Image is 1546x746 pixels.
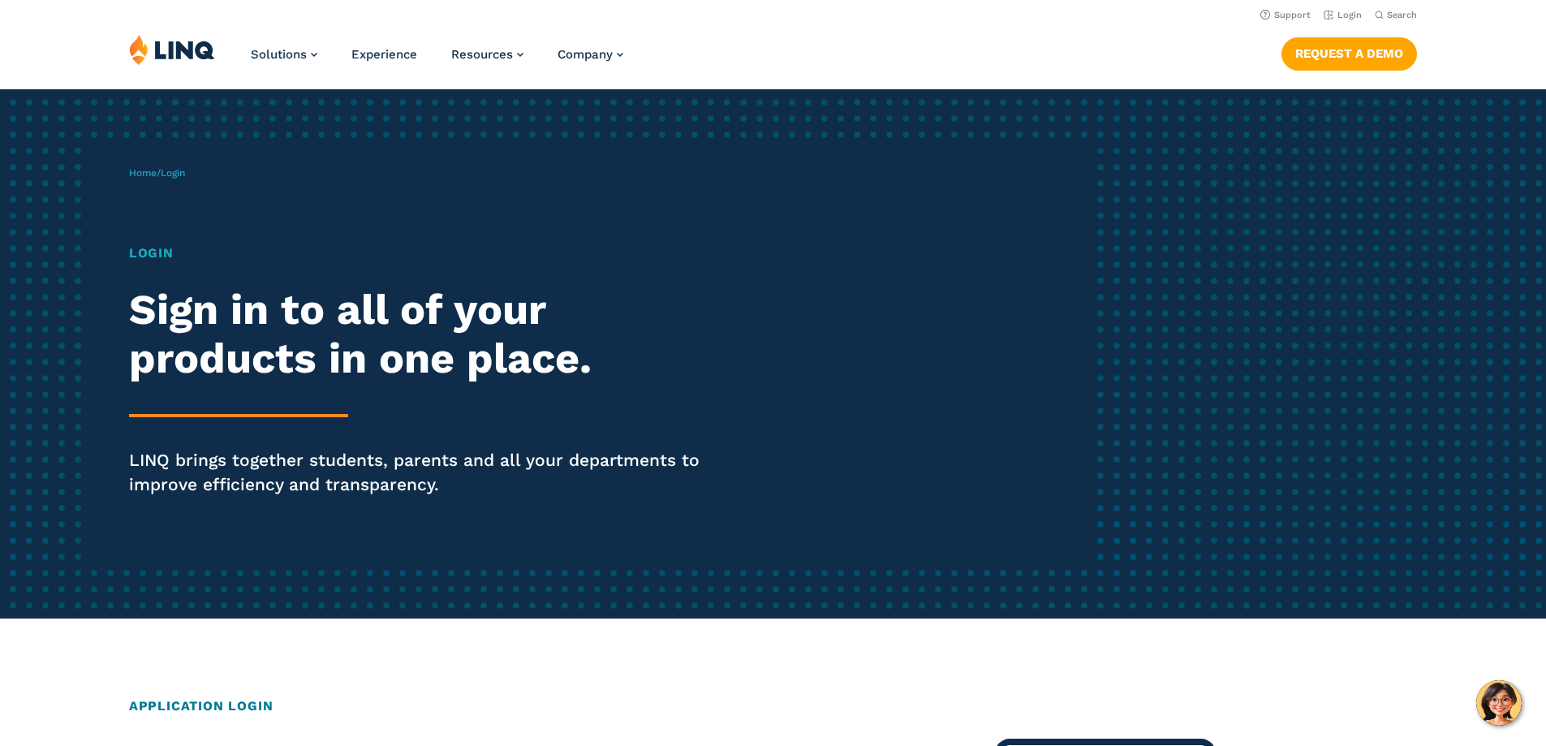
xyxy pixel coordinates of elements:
span: Search [1387,10,1417,20]
h1: Login [129,244,725,263]
span: Solutions [251,47,307,62]
h2: Sign in to all of your products in one place. [129,286,725,383]
span: Login [161,167,185,179]
h2: Application Login [129,696,1417,716]
a: Company [558,47,623,62]
a: Experience [351,47,417,62]
a: Home [129,167,157,179]
span: Company [558,47,613,62]
p: LINQ brings together students, parents and all your departments to improve efficiency and transpa... [129,448,725,497]
span: Resources [451,47,513,62]
a: Request a Demo [1281,37,1417,70]
a: Login [1324,10,1362,20]
a: Support [1260,10,1311,20]
a: Solutions [251,47,317,62]
img: LINQ | K‑12 Software [129,34,215,65]
span: / [129,167,185,179]
a: Resources [451,47,523,62]
button: Hello, have a question? Let’s chat. [1476,680,1522,726]
button: Open Search Bar [1375,9,1417,21]
nav: Button Navigation [1281,34,1417,70]
nav: Primary Navigation [251,34,623,88]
